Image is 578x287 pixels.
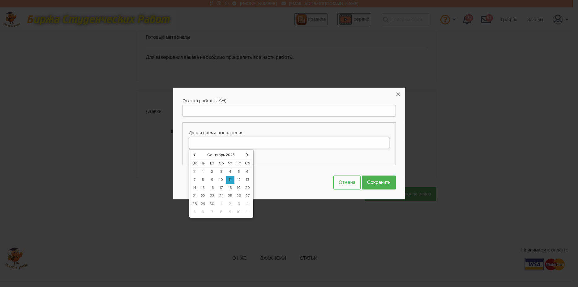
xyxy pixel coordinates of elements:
td: 20 [243,184,252,192]
td: 9 [208,176,216,184]
input: Сохранить [362,176,396,189]
label: Оценка работы [182,97,214,105]
label: Дата и время выполнения [189,129,389,137]
td: 2 [226,200,234,208]
span: (UAH) [214,98,226,104]
td: 19 [234,184,243,192]
td: 4 [243,200,252,208]
td: 12 [234,176,243,184]
th: Вс [191,159,199,167]
td: 8 [199,176,208,184]
td: 21 [191,192,199,200]
td: 4 [226,167,234,176]
td: 5 [191,208,199,216]
td: 6 [199,208,208,216]
th: Ср [216,159,226,167]
td: 24 [216,192,226,200]
td: 11 [243,208,252,216]
button: × [392,88,405,101]
button: Отмена [333,176,361,189]
td: 14 [191,184,199,192]
td: 7 [208,208,216,216]
td: 5 [234,167,243,176]
td: 15 [199,184,208,192]
td: 1 [199,167,208,176]
th: Сб [243,159,252,167]
th: Пн [199,159,208,167]
td: 26 [234,192,243,200]
td: 13 [243,176,252,184]
td: 3 [216,167,226,176]
td: 10 [234,208,243,216]
td: 2 [208,167,216,176]
th: Пт [234,159,243,167]
td: 1 [216,200,226,208]
th: Чт [226,159,234,167]
td: 8 [216,208,226,216]
td: 31 [191,167,199,176]
td: 29 [199,200,208,208]
td: 9 [226,208,234,216]
td: 28 [191,200,199,208]
td: 7 [191,176,199,184]
th: Вт [208,159,216,167]
td: 30 [208,200,216,208]
td: 27 [243,192,252,200]
td: 18 [226,184,234,192]
td: 23 [208,192,216,200]
td: 10 [216,176,226,184]
th: Сентябрь 2025 [199,151,243,159]
td: 6 [243,167,252,176]
td: 17 [216,184,226,192]
td: 25 [226,192,234,200]
td: 22 [199,192,208,200]
td: 3 [234,200,243,208]
td: 11 [226,176,234,184]
td: 16 [208,184,216,192]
